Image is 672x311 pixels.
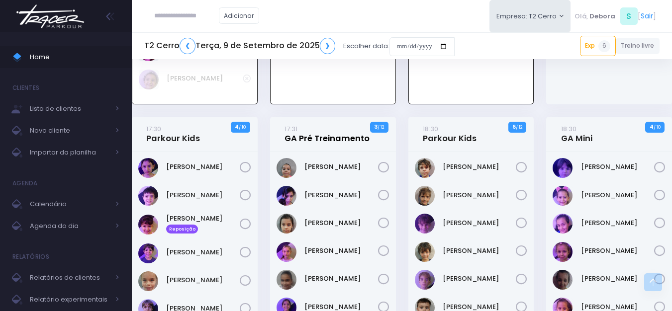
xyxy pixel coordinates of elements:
[423,124,477,144] a: 18:30Parkour Kids
[581,246,655,256] a: [PERSON_NAME]
[443,246,516,256] a: [PERSON_NAME]
[641,11,653,21] a: Sair
[415,158,435,178] img: ARTHUR PARRINI
[415,214,435,233] img: Dimitri Gael Gadotti
[239,124,246,130] small: / 10
[580,36,616,56] a: Exp6
[620,7,638,25] span: S
[167,74,243,83] a: [PERSON_NAME]
[415,242,435,262] img: Gabriel Linck Takimoto da Silva
[277,158,296,178] img: Andreza christianini martinez
[553,270,573,290] img: Lídia Vicentini
[146,124,200,144] a: 17:30Parkour Kids
[654,124,661,130] small: / 10
[571,5,660,27] div: [ ]
[443,190,516,200] a: [PERSON_NAME]
[374,123,378,131] strong: 3
[138,158,158,178] img: Bento Mascarenhas Lopes
[581,218,655,228] a: [PERSON_NAME]
[166,275,240,285] a: [PERSON_NAME]
[30,271,109,284] span: Relatórios de clientes
[166,225,198,233] span: Reposição
[423,124,438,134] small: 18:30
[144,35,455,58] div: Escolher data:
[598,40,610,52] span: 6
[166,214,240,233] a: [PERSON_NAME] Reposição
[12,247,49,267] h4: Relatórios
[575,11,588,21] span: Olá,
[378,124,384,130] small: / 12
[304,162,378,172] a: [PERSON_NAME]
[512,123,516,131] strong: 6
[138,215,158,234] img: Isabela Araújo Girotto
[304,190,378,200] a: [PERSON_NAME]
[30,51,119,64] span: Home
[285,124,370,144] a: 17:31GA Pré Treinamento
[553,242,573,262] img: Lara Castilho Farinelli
[443,274,516,284] a: [PERSON_NAME]
[144,38,335,54] h5: T2 Cerro Terça, 9 de Setembro de 2025
[553,158,573,178] img: Agatha Furuko
[304,246,378,256] a: [PERSON_NAME]
[553,186,573,206] img: Joana rojas Silveira
[581,162,655,172] a: [PERSON_NAME]
[561,124,576,134] small: 18:30
[30,124,109,137] span: Novo cliente
[320,38,336,54] a: ❯
[443,162,516,172] a: [PERSON_NAME]
[166,190,240,200] a: [PERSON_NAME]
[304,218,378,228] a: [PERSON_NAME]
[561,124,592,144] a: 18:30GA Mini
[30,220,109,233] span: Agenda do dia
[304,274,378,284] a: [PERSON_NAME]
[12,78,39,98] h4: Clientes
[650,123,654,131] strong: 4
[443,218,516,228] a: [PERSON_NAME]
[138,271,158,291] img: VALENTINA KLEMIG FIGUEIREDO ALVES
[516,124,522,130] small: / 12
[553,214,573,233] img: Júlia Rojas Silveira
[219,7,260,24] a: Adicionar
[180,38,195,54] a: ❮
[235,123,239,131] strong: 4
[277,270,296,290] img: Luciana Hurtado Torrez
[30,198,109,211] span: Calendário
[589,11,615,21] span: Debora
[581,190,655,200] a: [PERSON_NAME]
[30,102,109,115] span: Lista de clientes
[277,242,296,262] img: Julia Castellani Malavasi
[139,70,159,89] img: Yara Laraichi
[166,162,240,172] a: [PERSON_NAME]
[138,186,158,206] img: Caio Bivar
[581,274,655,284] a: [PERSON_NAME]
[30,293,109,306] span: Relatório experimentais
[277,214,296,233] img: ILKA Gonzalez da Rosa
[166,247,240,257] a: [PERSON_NAME]
[616,38,660,54] a: Treino livre
[138,243,158,263] img: Leonardo Falco da Costa
[12,173,38,193] h4: Agenda
[415,270,435,290] img: Joaquim Pacheco Cabrini
[415,186,435,206] img: Benício Schueler
[146,124,161,134] small: 17:30
[30,146,109,159] span: Importar da planilha
[277,186,296,206] img: Antonia marinho
[285,124,297,134] small: 17:31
